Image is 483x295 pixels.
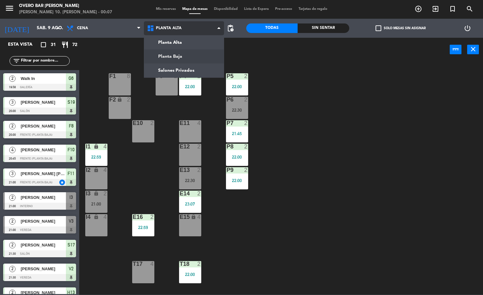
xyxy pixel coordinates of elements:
i: lock [117,97,122,102]
i: menu [5,3,14,13]
span: [PERSON_NAME] [21,218,66,225]
div: 2 [127,97,131,102]
span: S17 [68,241,75,249]
span: V3 [69,217,74,225]
i: arrow_drop_down [54,24,62,32]
div: 2 [103,191,107,196]
span: Mis reservas [153,7,179,11]
span: 4 [9,147,16,153]
i: turned_in_not [449,5,456,13]
input: Filtrar por nombre... [20,57,69,64]
button: menu [5,3,14,15]
span: Disponibilidad [211,7,241,11]
span: F10 [68,146,74,154]
span: Mapa de mesas [179,7,211,11]
div: 4 [103,214,107,220]
i: exit_to_app [432,5,439,13]
div: 2 [174,73,177,79]
span: G6 [68,75,74,82]
div: F1 [109,73,110,79]
div: 2 [244,73,248,79]
div: 23:07 [179,202,201,206]
div: 22:00 [226,155,248,159]
span: Cena [77,26,88,30]
div: 2 [244,167,248,173]
div: 2 [197,191,201,196]
span: 2 [9,75,16,82]
i: lock [93,214,99,220]
i: power_input [452,45,460,53]
div: 2 [197,73,201,79]
div: 2 [150,214,154,220]
div: 22:59 [85,155,107,159]
div: 22:00 [179,272,201,277]
div: 22:30 [226,108,248,112]
div: Overo Bar [PERSON_NAME] [19,3,112,9]
button: close [467,45,479,54]
span: Tarjetas de regalo [295,7,331,11]
div: F2 [109,97,110,102]
i: search [466,5,473,13]
i: lock [93,144,99,149]
a: Planta Alta [144,36,224,49]
div: Esta vista [3,41,46,49]
span: 3 [9,99,16,106]
span: S19 [68,98,75,106]
div: 22:00 [226,178,248,183]
div: 22:00 [226,84,248,89]
div: 21:00 [85,202,107,206]
span: [PERSON_NAME] [21,147,66,153]
div: 22:00 [179,84,201,89]
i: power_settings_new [464,24,471,32]
a: Planta Baja [144,49,224,63]
div: 4 [197,214,201,220]
span: F8 [69,122,74,130]
div: 4 [103,167,107,173]
span: 2 [9,218,16,225]
div: 4 [150,261,154,267]
i: restaurant [61,41,69,49]
span: [PERSON_NAME] [21,265,66,272]
div: Todas [246,23,298,33]
span: [PERSON_NAME] [PERSON_NAME] [21,170,66,177]
span: [PERSON_NAME] [21,99,66,106]
span: pending_actions [227,24,234,32]
span: F11 [68,170,74,177]
span: 72 [72,41,77,49]
span: 2 [9,194,16,201]
i: filter_list [13,57,20,65]
div: [PERSON_NAME] 10. [PERSON_NAME] - 00:07 [19,9,112,16]
div: 21:45 [226,131,248,136]
a: Salones Privados [144,63,224,77]
span: Pre-acceso [272,7,295,11]
span: check_box_outline_blank [376,25,381,31]
div: 2 [244,97,248,102]
div: 4 [103,144,107,149]
span: 3 [9,171,16,177]
span: Planta Alta [156,26,182,30]
i: lock [93,191,99,196]
div: 2 [197,167,201,173]
span: V2 [69,265,74,272]
div: 4 [197,120,201,126]
div: 2 [244,144,248,149]
label: Solo mesas sin asignar [376,25,426,31]
span: 2 [9,242,16,248]
span: [PERSON_NAME] [21,194,66,201]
